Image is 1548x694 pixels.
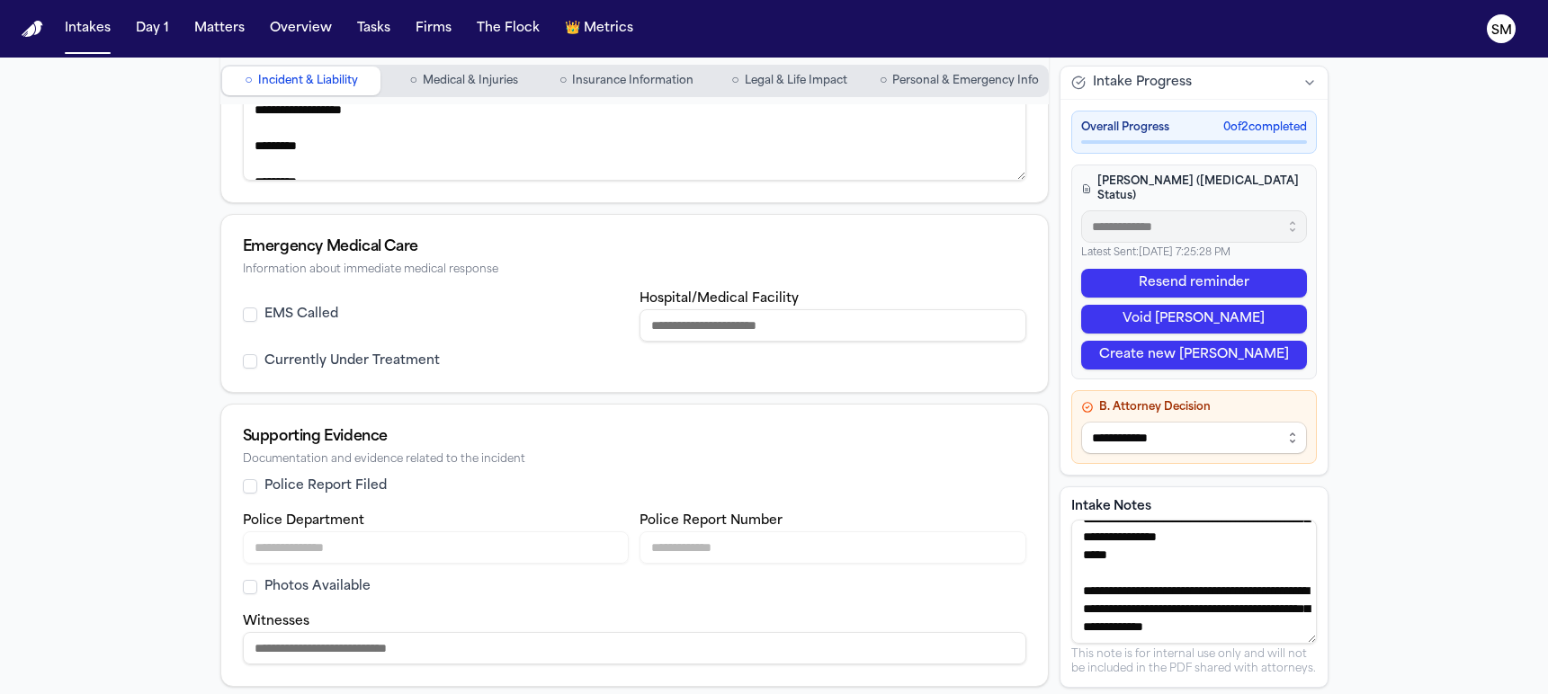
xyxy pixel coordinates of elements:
label: Hospital/Medical Facility [640,292,799,306]
span: Incident & Liability [258,74,358,88]
h4: B. Attorney Decision [1081,399,1307,414]
input: Police report number [640,531,1026,564]
span: Medical & Injuries [423,74,518,88]
span: ○ [880,72,887,90]
button: Go to Insurance Information [547,67,706,95]
span: ○ [731,72,738,90]
a: Home [22,21,43,38]
span: ○ [245,72,252,90]
span: 0 of 2 completed [1223,120,1307,135]
textarea: Intake notes [1071,519,1317,643]
button: Tasks [350,13,398,45]
button: Go to Incident & Liability [222,67,381,95]
label: EMS Called [264,306,338,324]
button: Create new [PERSON_NAME] [1081,340,1307,369]
span: ○ [559,72,567,90]
label: Police Report Filed [264,477,387,495]
span: Legal & Life Impact [745,74,847,88]
span: ○ [410,72,417,90]
button: Intake Progress [1060,67,1328,99]
button: Go to Legal & Life Impact [710,67,869,95]
label: Photos Available [264,578,371,596]
button: Go to Personal & Emergency Info [872,67,1046,95]
p: This note is for internal use only and will not be included in the PDF shared with attorneys. [1071,646,1317,675]
button: crownMetrics [558,13,640,45]
button: The Flock [470,13,547,45]
input: Police department [243,531,630,564]
div: Information about immediate medical response [243,263,1026,277]
label: Witnesses [243,615,309,628]
button: Go to Medical & Injuries [384,67,543,95]
button: Intakes [58,13,118,45]
label: Police Report Number [640,514,783,528]
span: Insurance Information [572,74,693,88]
p: Latest Sent: [DATE] 7:25:28 PM [1081,246,1307,262]
input: Hospital or medical facility [640,309,1026,342]
button: Firms [408,13,459,45]
input: Witnesses [243,632,1026,664]
button: Resend reminder [1081,268,1307,297]
div: Documentation and evidence related to the incident [243,453,1026,467]
label: Intake Notes [1071,497,1317,515]
h4: [PERSON_NAME] ([MEDICAL_DATA] Status) [1081,174,1307,203]
span: Personal & Emergency Info [892,74,1039,88]
div: Emergency Medical Care [243,236,1026,258]
span: Intake Progress [1093,74,1192,92]
button: Day 1 [129,13,176,45]
img: Finch Logo [22,21,43,38]
textarea: Present complaints [243,93,1026,181]
label: Currently Under Treatment [264,352,440,370]
button: Matters [187,13,252,45]
label: Police Department [243,514,364,528]
span: Overall Progress [1081,120,1169,135]
button: Overview [263,13,339,45]
button: Void [PERSON_NAME] [1081,304,1307,333]
div: Supporting Evidence [243,426,1026,448]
